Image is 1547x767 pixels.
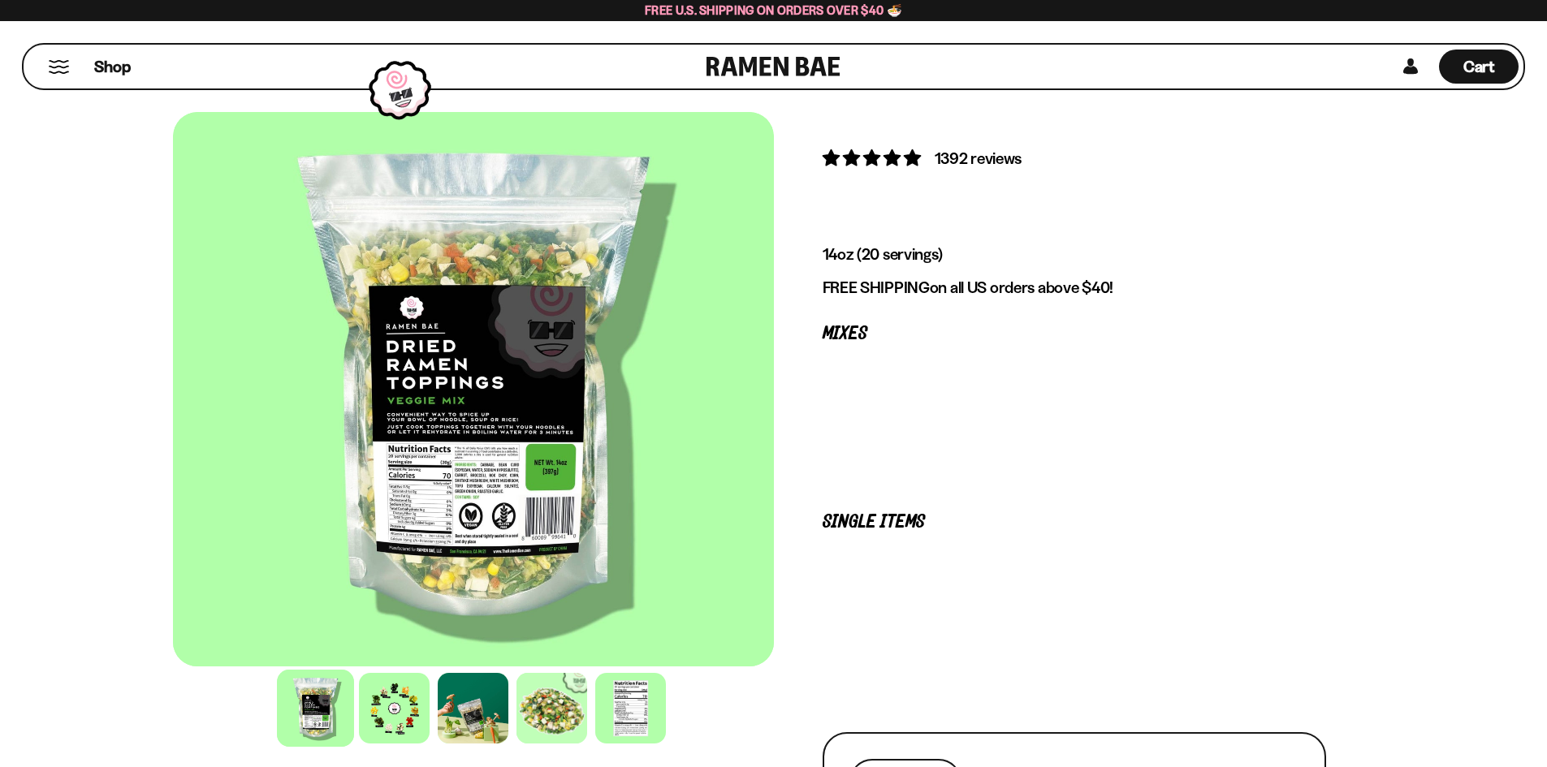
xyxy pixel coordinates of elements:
[823,244,1326,265] p: 14oz (20 servings)
[823,278,1326,298] p: on all US orders above $40!
[1463,57,1495,76] span: Cart
[94,50,131,84] a: Shop
[48,60,70,74] button: Mobile Menu Trigger
[1439,45,1519,88] a: Cart
[935,149,1022,168] span: 1392 reviews
[823,326,1326,342] p: Mixes
[94,56,131,78] span: Shop
[823,515,1326,530] p: Single Items
[645,2,902,18] span: Free U.S. Shipping on Orders over $40 🍜
[823,148,924,168] span: 4.76 stars
[823,278,930,297] strong: FREE SHIPPING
